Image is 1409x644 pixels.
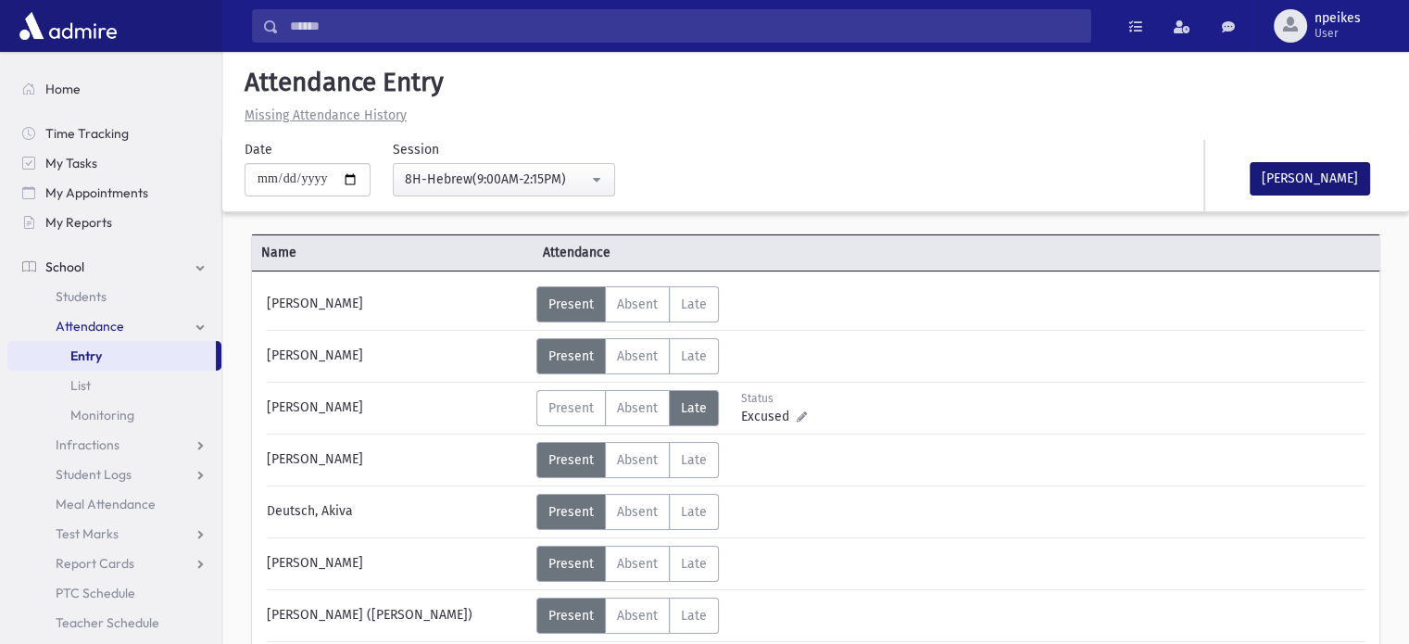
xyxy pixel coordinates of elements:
[245,140,272,159] label: Date
[681,452,707,468] span: Late
[70,377,91,394] span: List
[617,556,658,572] span: Absent
[237,67,1394,98] h5: Attendance Entry
[1250,162,1370,196] button: [PERSON_NAME]
[56,288,107,305] span: Students
[56,436,120,453] span: Infractions
[279,9,1090,43] input: Search
[56,614,159,631] span: Teacher Schedule
[56,525,119,542] span: Test Marks
[7,400,221,430] a: Monitoring
[536,546,719,582] div: AttTypes
[536,598,719,634] div: AttTypes
[45,81,81,97] span: Home
[548,297,594,312] span: Present
[15,7,121,44] img: AdmirePro
[393,140,439,159] label: Session
[45,155,97,171] span: My Tasks
[45,184,148,201] span: My Appointments
[7,148,221,178] a: My Tasks
[7,549,221,578] a: Report Cards
[7,430,221,460] a: Infractions
[7,282,221,311] a: Students
[681,348,707,364] span: Late
[7,74,221,104] a: Home
[548,348,594,364] span: Present
[258,286,536,322] div: [PERSON_NAME]
[536,338,719,374] div: AttTypes
[7,252,221,282] a: School
[258,338,536,374] div: [PERSON_NAME]
[7,460,221,489] a: Student Logs
[7,311,221,341] a: Attendance
[741,407,797,426] span: Excused
[617,452,658,468] span: Absent
[7,578,221,608] a: PTC Schedule
[1315,26,1361,41] span: User
[56,585,135,601] span: PTC Schedule
[7,208,221,237] a: My Reports
[7,489,221,519] a: Meal Attendance
[258,494,536,530] div: Deutsch, Akiva
[681,556,707,572] span: Late
[548,556,594,572] span: Present
[548,400,594,416] span: Present
[237,107,407,123] a: Missing Attendance History
[245,107,407,123] u: Missing Attendance History
[536,442,719,478] div: AttTypes
[70,407,134,423] span: Monitoring
[258,598,536,634] div: [PERSON_NAME] ([PERSON_NAME])
[681,297,707,312] span: Late
[45,259,84,275] span: School
[536,286,719,322] div: AttTypes
[405,170,588,189] div: 8H-Hebrew(9:00AM-2:15PM)
[7,119,221,148] a: Time Tracking
[681,400,707,416] span: Late
[548,452,594,468] span: Present
[617,400,658,416] span: Absent
[56,555,134,572] span: Report Cards
[70,347,102,364] span: Entry
[681,504,707,520] span: Late
[56,466,132,483] span: Student Logs
[7,519,221,549] a: Test Marks
[258,390,536,426] div: [PERSON_NAME]
[258,442,536,478] div: [PERSON_NAME]
[7,608,221,638] a: Teacher Schedule
[681,608,707,624] span: Late
[548,504,594,520] span: Present
[45,214,112,231] span: My Reports
[7,371,221,400] a: List
[7,341,216,371] a: Entry
[617,297,658,312] span: Absent
[56,496,156,512] span: Meal Attendance
[56,318,124,335] span: Attendance
[536,494,719,530] div: AttTypes
[617,504,658,520] span: Absent
[7,178,221,208] a: My Appointments
[536,390,719,426] div: AttTypes
[548,608,594,624] span: Present
[617,608,658,624] span: Absent
[393,163,615,196] button: 8H-Hebrew(9:00AM-2:15PM)
[1315,11,1361,26] span: npeikes
[252,243,534,262] span: Name
[534,243,815,262] span: Attendance
[617,348,658,364] span: Absent
[45,125,129,142] span: Time Tracking
[741,390,824,407] div: Status
[258,546,536,582] div: [PERSON_NAME]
